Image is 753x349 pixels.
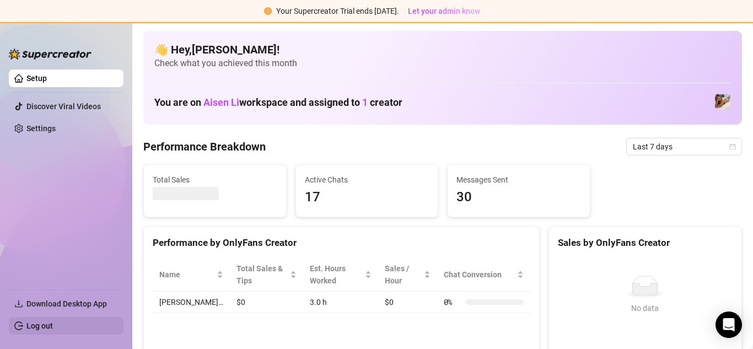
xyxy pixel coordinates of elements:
span: 0 % [444,296,461,308]
span: Messages Sent [456,174,581,186]
span: Your Supercreator Trial ends [DATE]. [276,7,399,15]
h4: Performance Breakdown [143,139,266,154]
td: $0 [378,292,437,313]
a: Setup [26,74,47,83]
span: Aisen Li [203,96,239,108]
th: Total Sales & Tips [230,258,303,292]
span: Active Chats [305,174,429,186]
span: calendar [729,143,736,150]
h4: 👋 Hey, [PERSON_NAME] ! [154,42,731,57]
td: $0 [230,292,303,313]
span: 17 [305,187,429,208]
span: Let your admin know [408,7,480,15]
span: exclamation-circle [264,7,272,15]
td: [PERSON_NAME]… [153,292,230,313]
td: 3.0 h [303,292,379,313]
div: Performance by OnlyFans Creator [153,235,530,250]
span: download [14,299,23,308]
h1: You are on workspace and assigned to creator [154,96,402,109]
span: 1 [362,96,368,108]
th: Chat Conversion [437,258,530,292]
span: Last 7 days [633,138,735,155]
th: Name [153,258,230,292]
span: Name [159,269,214,281]
span: Chat Conversion [444,269,515,281]
a: Log out [26,321,53,330]
div: Open Intercom Messenger [716,312,742,338]
th: Sales / Hour [378,258,437,292]
span: Download Desktop App [26,299,107,308]
span: Total Sales & Tips [236,262,288,287]
span: Total Sales [153,174,277,186]
div: Est. Hours Worked [310,262,363,287]
button: Let your admin know [404,4,485,18]
a: Settings [26,124,56,133]
span: 30 [456,187,581,208]
span: Sales / Hour [385,262,421,287]
div: Sales by OnlyFans Creator [558,235,733,250]
a: Discover Viral Videos [26,102,101,111]
img: Emma [715,94,730,109]
div: No data [562,302,728,314]
img: logo-BBDzfeDw.svg [9,49,92,60]
span: Check what you achieved this month [154,57,731,69]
